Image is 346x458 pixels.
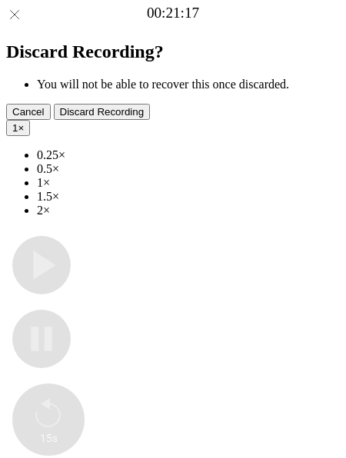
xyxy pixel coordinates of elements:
h2: Discard Recording? [6,41,340,62]
span: 1 [12,122,18,134]
li: 0.25× [37,148,340,162]
a: 00:21:17 [147,5,199,22]
li: 1× [37,176,340,190]
li: 0.5× [37,162,340,176]
li: You will not be able to recover this once discarded. [37,78,340,91]
button: 1× [6,120,30,136]
button: Cancel [6,104,51,120]
li: 1.5× [37,190,340,204]
button: Discard Recording [54,104,151,120]
li: 2× [37,204,340,217]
